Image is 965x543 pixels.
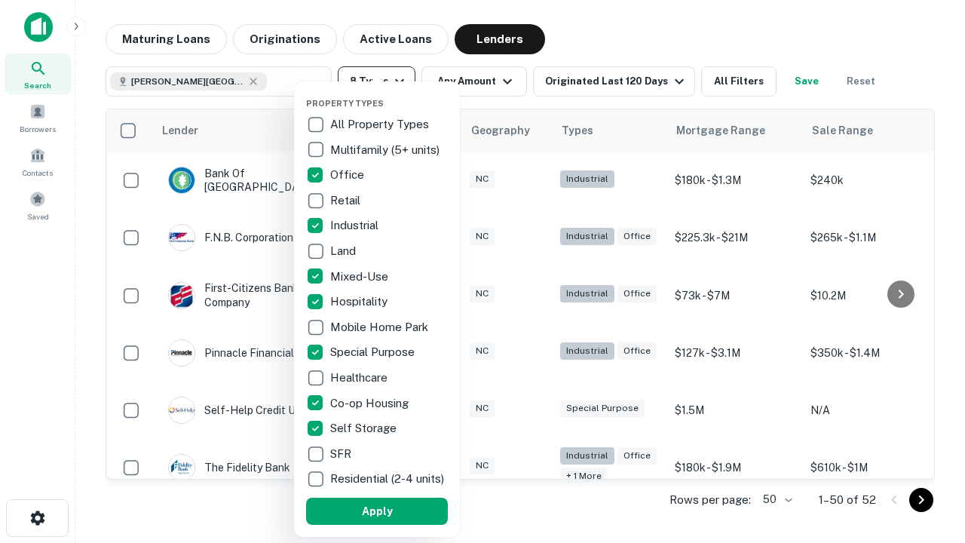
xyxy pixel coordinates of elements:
p: Healthcare [330,369,391,387]
span: Property Types [306,99,384,108]
p: Land [330,242,359,260]
p: Industrial [330,216,381,235]
p: Mixed-Use [330,268,391,286]
iframe: Chat Widget [890,422,965,495]
p: Co-op Housing [330,394,412,413]
p: Special Purpose [330,343,418,361]
p: All Property Types [330,115,432,133]
button: Apply [306,498,448,525]
p: Residential (2-4 units) [330,470,447,488]
p: Multifamily (5+ units) [330,141,443,159]
p: Self Storage [330,419,400,437]
p: Office [330,166,367,184]
p: Mobile Home Park [330,318,431,336]
p: SFR [330,445,354,463]
p: Hospitality [330,293,391,311]
p: Retail [330,192,363,210]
